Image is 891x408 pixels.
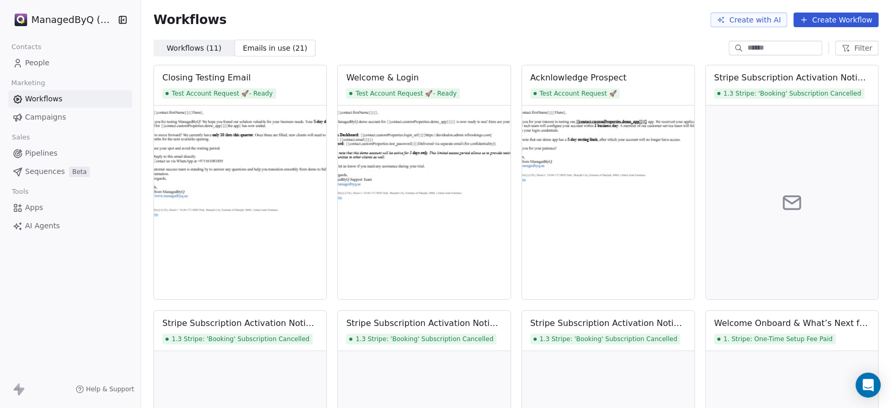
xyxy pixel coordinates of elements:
button: Filter [835,41,878,55]
div: Stripe Subscription Activation Notice (Duplicate) (Duplicate) (Duplicate) [162,317,318,330]
img: Stripe.png [15,14,27,26]
span: Test Account Request 🚀 [530,88,620,99]
a: Pipelines [8,145,132,162]
span: Tools [7,184,33,200]
a: People [8,54,132,72]
div: Stripe Subscription Activation Notice (Duplicate) (Duplicate) (Duplicate) (Duplicate) [530,317,686,330]
a: Help & Support [76,385,134,393]
a: Workflows [8,90,132,108]
button: Create with AI [710,13,787,27]
span: ManagedByQ (FZE) [31,13,115,27]
div: Welcome & Login [346,72,419,84]
span: Filter [854,43,872,54]
span: 1.3 Stripe: 'Booking' Subscription Cancelled [346,334,496,344]
span: Apps [25,202,43,213]
span: Beta [69,167,90,177]
span: Pipelines [25,148,57,159]
span: Help & Support [86,385,134,393]
img: Preview [522,106,694,299]
span: Sales [7,130,34,145]
div: Open Intercom Messenger [856,372,881,398]
div: Stripe Subscription Activation Notice (Duplicate) (Duplicate) (Duplicate) [714,72,870,84]
span: Workflows ( 11 ) [167,43,221,54]
span: Sequences [25,166,65,177]
span: Test Account Request 🚀- Ready [346,88,460,99]
span: Marketing [7,75,50,91]
span: AI Agents [25,220,60,231]
span: 1. Stripe: One-Time Setup Fee Paid [714,334,836,344]
a: Campaigns [8,109,132,126]
span: 1.3 Stripe: 'Booking' Subscription Cancelled [714,88,864,99]
div: Stripe Subscription Activation Notice (Duplicate) (Duplicate) (Duplicate) (Duplicate) (Duplicate) [346,317,502,330]
span: Campaigns [25,112,66,123]
span: 1.3 Stripe: 'Booking' Subscription Cancelled [530,334,681,344]
a: SequencesBeta [8,163,132,180]
img: Preview [338,106,510,299]
a: AI Agents [8,217,132,235]
span: Test Account Request 🚀- Ready [162,88,276,99]
span: Workflows [153,13,227,27]
button: ManagedByQ (FZE) [13,11,111,29]
button: Create Workflow [793,13,878,27]
a: Apps [8,199,132,216]
span: People [25,57,50,68]
div: Acknlowledge Prospect [530,72,627,84]
div: Closing Testing Email [162,72,251,84]
div: Welcome Onboard & What’s Next for Your Journey! (Duplicate) [714,317,870,330]
img: Preview [154,106,326,299]
span: Contacts [7,39,46,55]
span: Workflows [25,94,63,104]
span: 1.3 Stripe: 'Booking' Subscription Cancelled [162,334,313,344]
